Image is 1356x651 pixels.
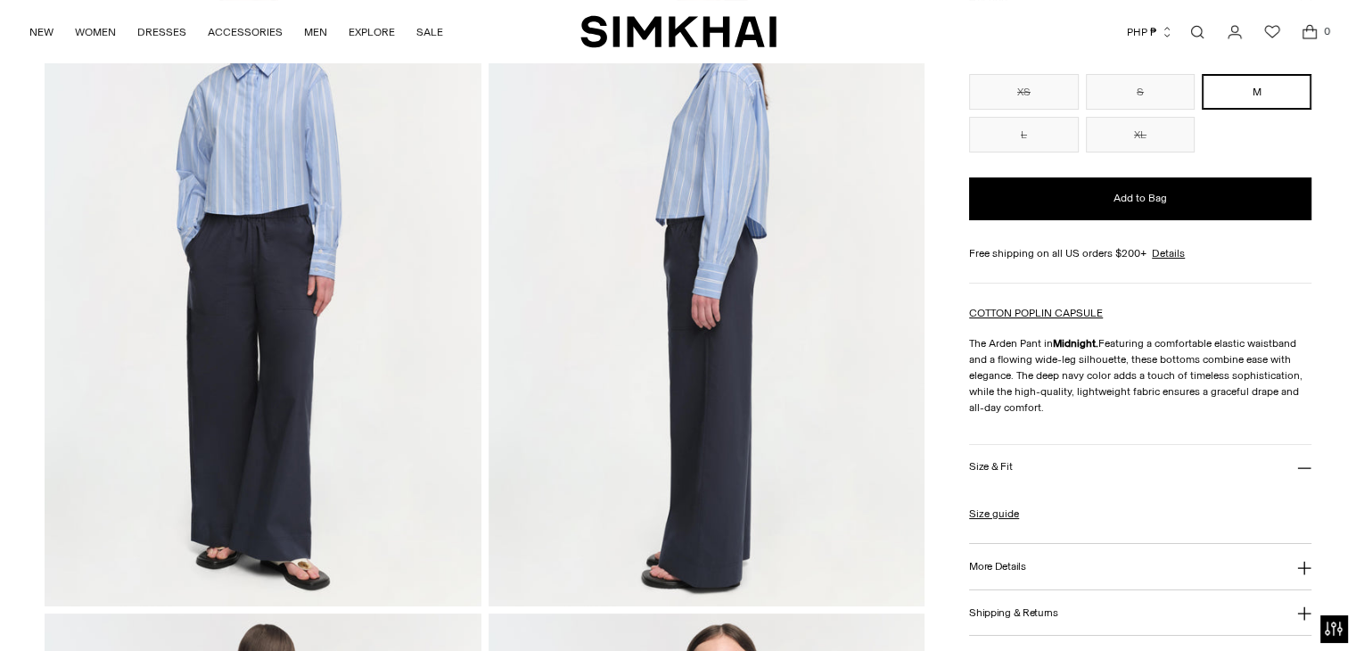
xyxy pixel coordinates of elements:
a: Details [1152,245,1185,261]
h3: Size & Fit [969,461,1012,473]
button: Size & Fit [969,445,1311,490]
a: MEN [304,12,327,52]
a: Open search modal [1179,14,1215,50]
a: ACCESSORIES [208,12,283,52]
span: 0 [1319,23,1335,39]
button: S [1086,74,1196,110]
strong: Midnight. [1053,337,1098,350]
button: M [1202,74,1311,110]
a: DRESSES [137,12,186,52]
p: The Arden Pant in Featuring a comfortable elastic waistband and a flowing wide-leg silhouette, th... [969,335,1311,416]
a: NEW [29,12,53,52]
a: Size guide [969,506,1019,522]
a: WOMEN [75,12,116,52]
a: EXPLORE [349,12,395,52]
button: More Details [969,544,1311,589]
a: Open cart modal [1292,14,1327,50]
a: Wishlist [1254,14,1290,50]
a: SIMKHAI [580,14,777,49]
button: XS [969,74,1079,110]
h3: Shipping & Returns [969,607,1058,619]
a: COTTON POPLIN CAPSULE [969,307,1103,319]
a: Go to the account page [1217,14,1253,50]
button: Shipping & Returns [969,590,1311,636]
button: L [969,117,1079,152]
span: Add to Bag [1114,191,1167,206]
a: SALE [416,12,443,52]
div: Free shipping on all US orders $200+ [969,245,1311,261]
button: PHP ₱ [1127,12,1173,52]
button: XL [1086,117,1196,152]
button: Add to Bag [969,177,1311,220]
h3: More Details [969,561,1025,573]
